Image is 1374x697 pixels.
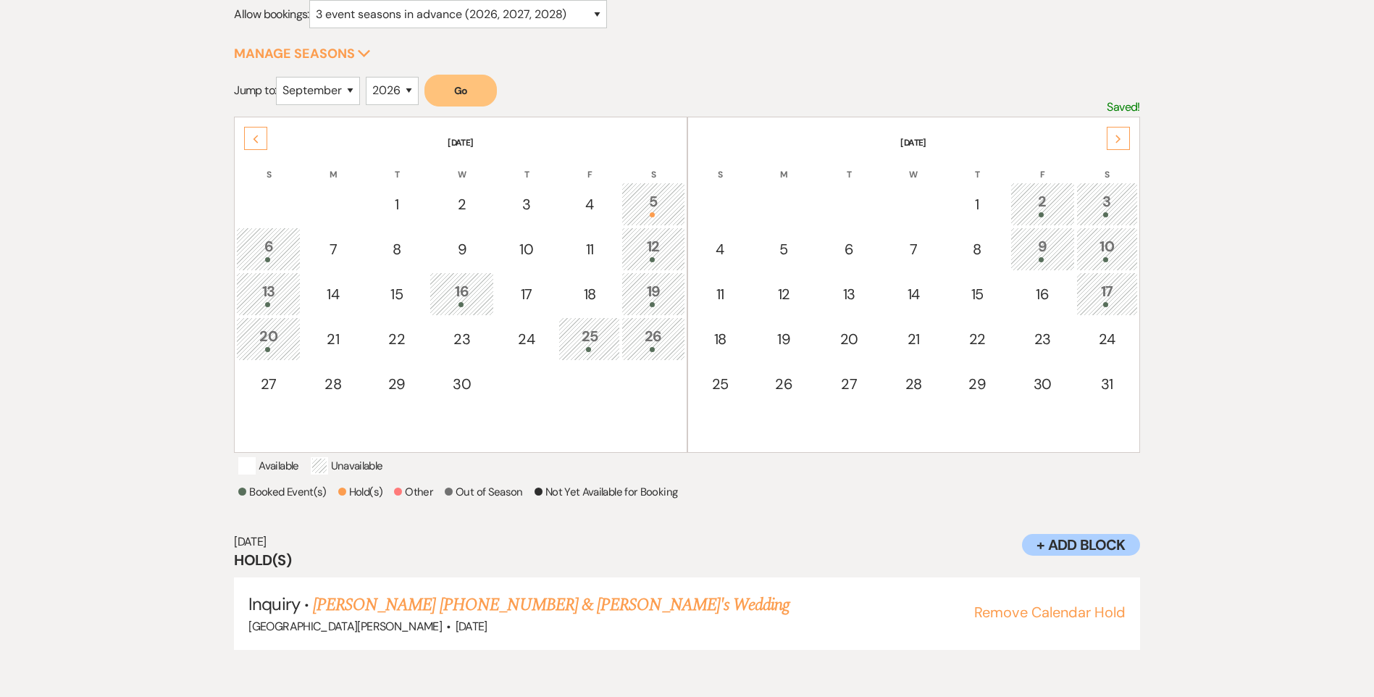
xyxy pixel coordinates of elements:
[503,238,549,260] div: 10
[244,325,293,352] div: 20
[437,328,486,350] div: 23
[234,7,309,22] span: Allow bookings:
[566,283,612,305] div: 18
[437,373,486,395] div: 30
[891,238,937,260] div: 7
[236,151,301,181] th: S
[825,328,874,350] div: 20
[566,325,612,352] div: 25
[238,457,298,475] p: Available
[503,283,549,305] div: 17
[234,534,1139,550] h6: [DATE]
[503,328,549,350] div: 24
[236,119,684,149] th: [DATE]
[1018,373,1067,395] div: 30
[1018,235,1067,262] div: 9
[761,283,808,305] div: 12
[629,191,676,217] div: 5
[698,283,743,305] div: 11
[1018,191,1067,217] div: 2
[566,238,612,260] div: 11
[445,483,523,501] p: Out of Season
[437,280,486,307] div: 16
[954,328,1001,350] div: 22
[825,238,874,260] div: 6
[1084,235,1130,262] div: 10
[424,75,497,107] button: Go
[1010,151,1075,181] th: F
[302,151,364,181] th: M
[566,193,612,215] div: 4
[974,605,1126,619] button: Remove Calendar Hold
[373,238,420,260] div: 8
[244,373,293,395] div: 27
[535,483,677,501] p: Not Yet Available for Booking
[238,483,326,501] p: Booked Event(s)
[954,238,1001,260] div: 8
[373,283,420,305] div: 15
[1018,283,1067,305] div: 16
[248,619,442,634] span: [GEOGRAPHIC_DATA][PERSON_NAME]
[825,283,874,305] div: 13
[1022,534,1139,556] button: + Add Block
[1084,280,1130,307] div: 17
[629,325,676,352] div: 26
[338,483,383,501] p: Hold(s)
[1107,98,1139,117] p: Saved!
[310,238,356,260] div: 7
[753,151,816,181] th: M
[883,151,944,181] th: W
[311,457,383,475] p: Unavailable
[373,328,420,350] div: 22
[313,592,789,618] a: [PERSON_NAME] [PHONE_NUMBER] & [PERSON_NAME]'s Wedding
[891,328,937,350] div: 21
[946,151,1009,181] th: T
[1076,151,1138,181] th: S
[365,151,428,181] th: T
[558,151,620,181] th: F
[373,373,420,395] div: 29
[698,238,743,260] div: 4
[1018,328,1067,350] div: 23
[437,193,486,215] div: 2
[244,235,293,262] div: 6
[891,373,937,395] div: 28
[310,328,356,350] div: 21
[1084,373,1130,395] div: 31
[698,328,743,350] div: 18
[373,193,420,215] div: 1
[310,373,356,395] div: 28
[761,328,808,350] div: 19
[394,483,433,501] p: Other
[234,83,276,98] span: Jump to:
[698,373,743,395] div: 25
[244,280,293,307] div: 13
[761,238,808,260] div: 5
[954,373,1001,395] div: 29
[248,593,299,615] span: Inquiry
[310,283,356,305] div: 14
[1084,328,1130,350] div: 24
[503,193,549,215] div: 3
[1084,191,1130,217] div: 3
[495,151,557,181] th: T
[690,151,751,181] th: S
[629,235,676,262] div: 12
[891,283,937,305] div: 14
[456,619,487,634] span: [DATE]
[621,151,684,181] th: S
[234,550,1139,570] h3: Hold(s)
[817,151,881,181] th: T
[761,373,808,395] div: 26
[629,280,676,307] div: 19
[825,373,874,395] div: 27
[954,283,1001,305] div: 15
[430,151,494,181] th: W
[690,119,1138,149] th: [DATE]
[234,47,371,60] button: Manage Seasons
[954,193,1001,215] div: 1
[437,238,486,260] div: 9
